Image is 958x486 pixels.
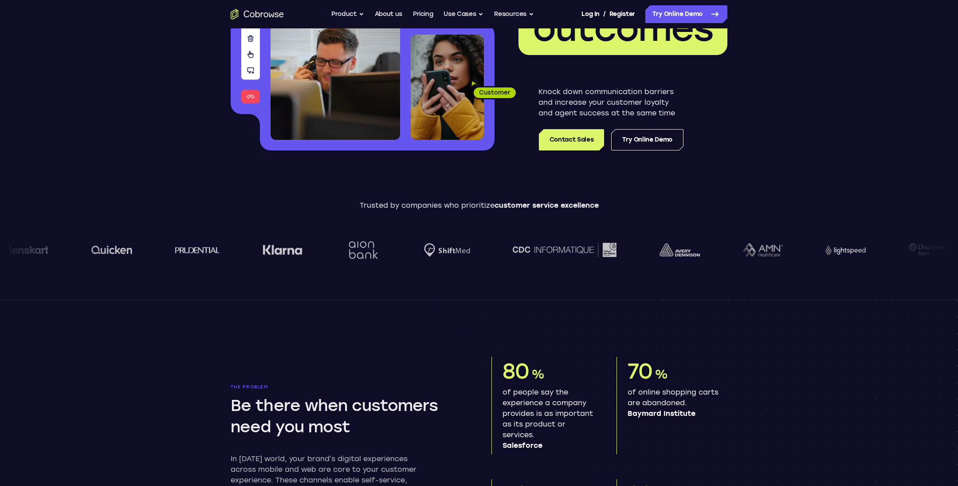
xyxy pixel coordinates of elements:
[421,243,467,257] img: Shiftmed
[531,367,544,382] span: %
[609,5,635,23] a: Register
[413,5,433,23] a: Pricing
[603,9,606,20] span: /
[538,87,683,119] p: Knock down communication barriers and increase your customer loyalty and agent success at the sam...
[331,5,364,23] button: Product
[645,5,727,23] a: Try Online Demo
[533,7,713,50] span: outcomes
[375,5,402,23] a: About us
[739,243,780,257] img: AMN Healthcare
[494,5,534,23] button: Resources
[628,387,720,419] p: of online shopping carts are abandoned.
[172,246,217,253] img: prudential
[581,5,599,23] a: Log In
[503,440,595,451] span: Salesforce
[539,129,604,150] a: Contact Sales
[88,243,129,257] img: quicken
[510,243,613,257] img: CDC Informatique
[444,5,483,23] button: Use Cases
[656,243,696,257] img: avery-dennison
[259,245,299,255] img: Klarna
[231,384,467,390] p: The problem
[655,367,667,382] span: %
[411,35,484,140] img: A customer holding their phone
[628,408,720,419] span: Baymard Institute
[628,358,652,384] span: 70
[822,245,863,254] img: Lightspeed
[611,129,683,150] a: Try Online Demo
[231,9,284,20] a: Go to the home page
[342,232,378,268] img: Aion Bank
[231,395,463,438] h2: Be there when customers need you most
[503,387,595,451] p: of people say the experience a company provides is as important as its product or services.
[495,201,599,209] span: customer service excellence
[503,358,529,384] span: 80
